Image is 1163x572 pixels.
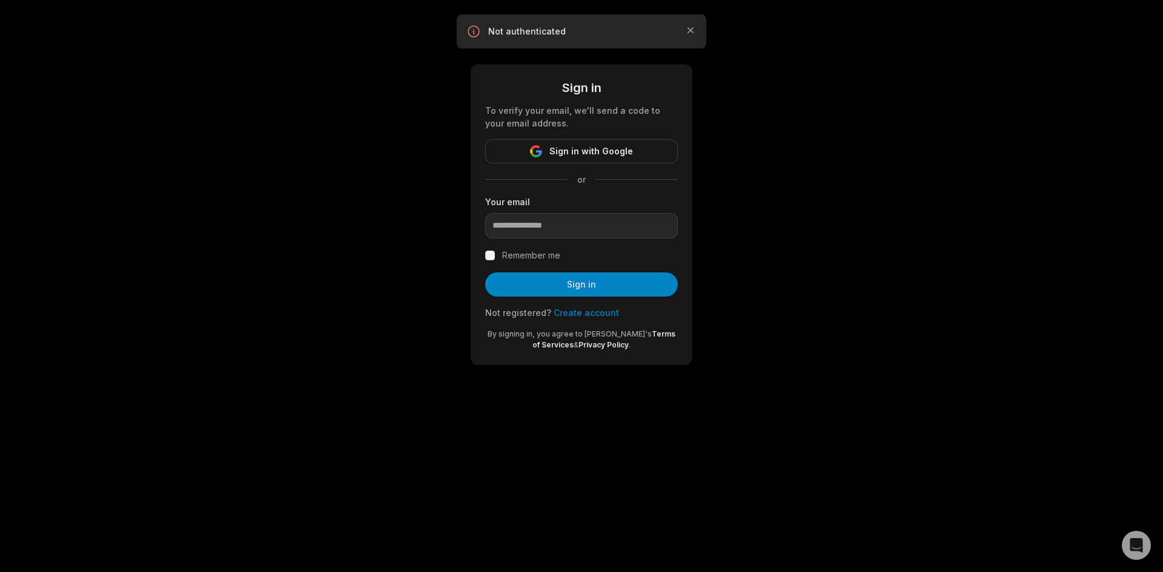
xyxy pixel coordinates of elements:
button: Sign in [485,272,678,297]
button: Sign in with Google [485,139,678,163]
span: Not registered? [485,307,551,318]
span: . [629,340,631,349]
label: Remember me [502,248,560,263]
span: & [574,340,578,349]
div: Open Intercom Messenger [1122,531,1151,560]
span: Sign in with Google [549,144,633,159]
span: By signing in, you agree to [PERSON_NAME]'s [488,329,652,338]
p: Not authenticated [488,25,675,38]
div: To verify your email, we'll send a code to your email address. [485,104,678,130]
label: Your email [485,196,678,208]
a: Terms of Services [532,329,675,349]
a: Create account [554,307,619,318]
div: Sign in [485,79,678,97]
span: or [568,173,595,186]
a: Privacy Policy [578,340,629,349]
